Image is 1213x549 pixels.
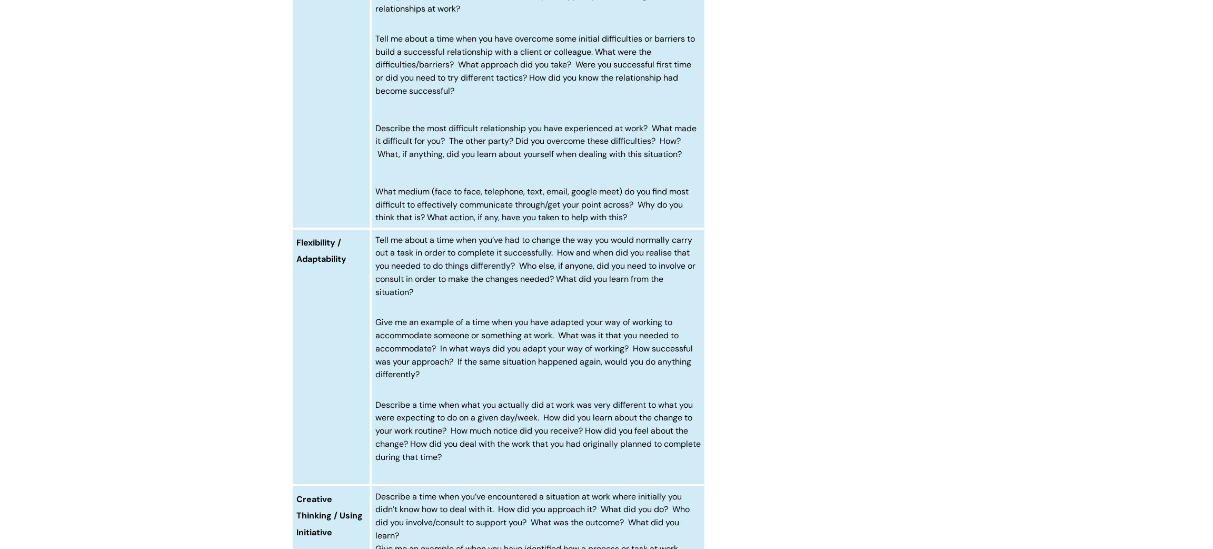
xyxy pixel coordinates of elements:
[375,234,695,298] span: Tell me about a time when you’ve had to change the way you would normally carry out a task in ord...
[375,317,693,380] span: Give me an example of a time when you have adapted your way of working to accommodate someone or ...
[375,33,695,96] span: Tell me about a time when you have overcome some initial difficulties or barriers to build a succ...
[375,123,697,160] span: Describe the most difficult relationship you have experienced at work? What made it difficult for...
[375,186,689,223] span: What medium (face to face, telephone, text, email, google meet) do you find most difficult to eff...
[375,399,701,463] span: Describe a time when what you actually did at work was very different to what you were expecting ...
[296,237,346,265] span: Flexibility / Adaptability
[296,494,363,538] span: Creative Thinking / Using Initiative
[375,491,690,541] span: Describe a time when you’ve encountered a situation at work where initially you didn’t know how t...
